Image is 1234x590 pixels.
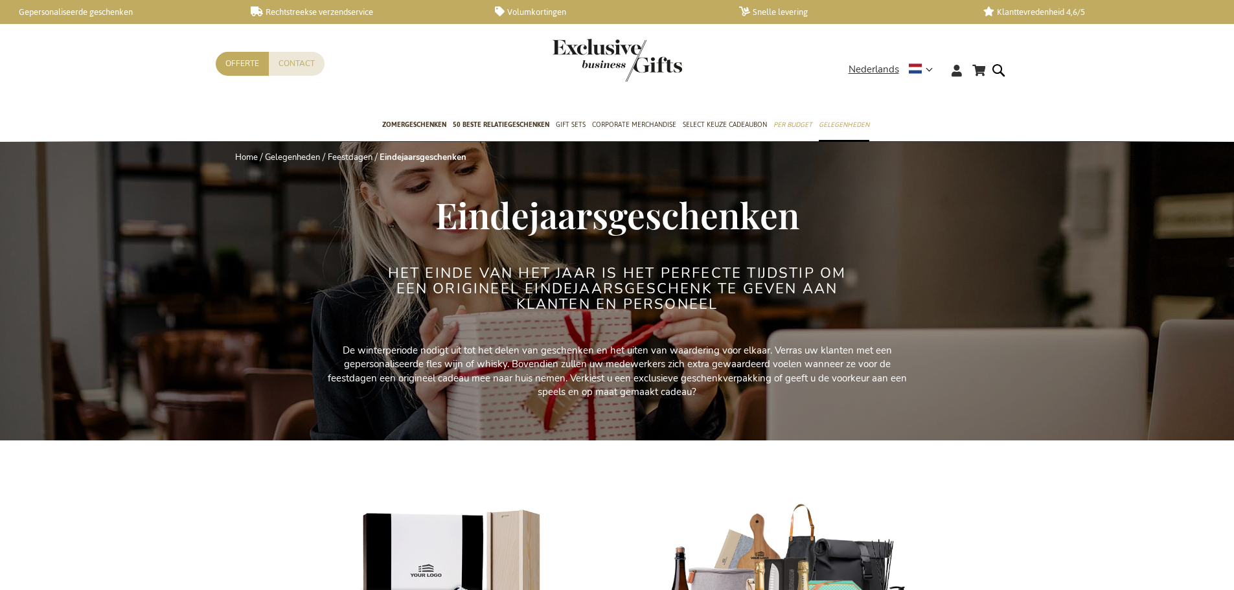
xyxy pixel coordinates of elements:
a: Volumkortingen [495,6,718,17]
p: De winterperiode nodigt uit tot het delen van geschenken en het uiten van waardering voor elkaar.... [326,344,909,400]
a: Klanttevredenheid 4,6/5 [983,6,1207,17]
span: Corporate Merchandise [592,118,676,131]
strong: Eindejaarsgeschenken [380,152,466,163]
span: Per Budget [773,118,812,131]
span: Eindejaarsgeschenken [435,190,799,238]
span: Zomergeschenken [382,118,446,131]
a: Rechtstreekse verzendservice [251,6,474,17]
img: Exclusive Business gifts logo [553,39,682,82]
a: Snelle levering [739,6,963,17]
a: Offerte [216,52,269,76]
a: Contact [269,52,325,76]
h2: Het einde van het jaar is het perfecte tijdstip om een origineel eindejaarsgeschenk te geven aan ... [374,266,860,313]
span: Select Keuze Cadeaubon [683,118,767,131]
a: Feestdagen [328,152,372,163]
span: Gelegenheden [819,118,869,131]
span: 50 beste relatiegeschenken [453,118,549,131]
span: Nederlands [849,62,899,77]
span: Gift Sets [556,118,586,131]
a: Gelegenheden [265,152,320,163]
a: Gepersonaliseerde geschenken [6,6,230,17]
a: Home [235,152,258,163]
a: store logo [553,39,617,82]
div: Nederlands [849,62,941,77]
